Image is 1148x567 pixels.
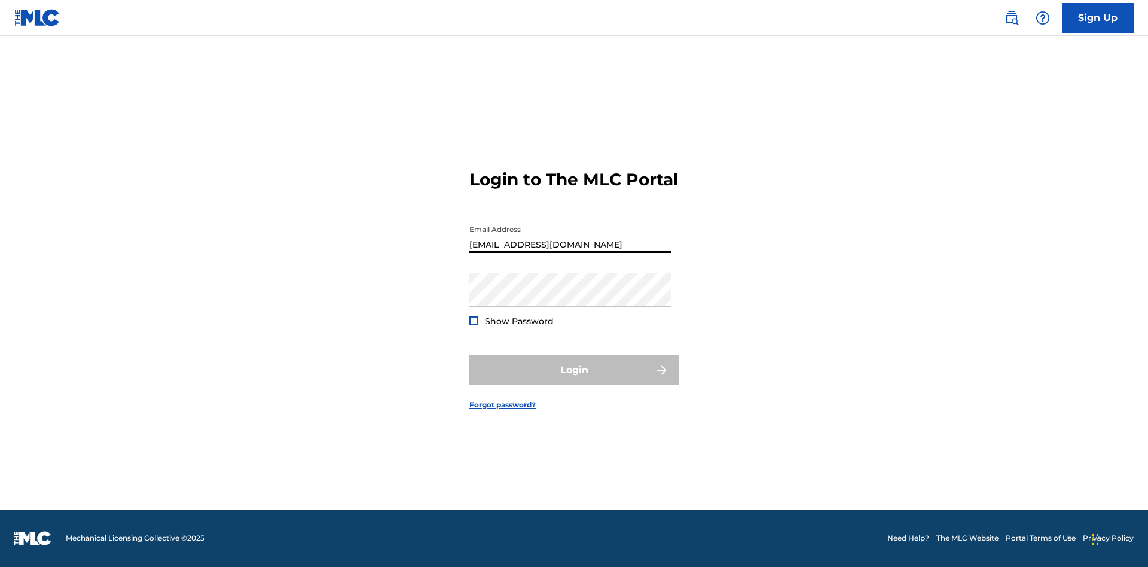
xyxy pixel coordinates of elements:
iframe: Chat Widget [1088,510,1148,567]
img: MLC Logo [14,9,60,26]
a: Public Search [1000,6,1024,30]
a: Privacy Policy [1083,533,1134,544]
a: Portal Terms of Use [1006,533,1076,544]
a: Need Help? [887,533,929,544]
img: search [1004,11,1019,25]
span: Show Password [485,316,554,327]
a: Sign Up [1062,3,1134,33]
a: Forgot password? [469,400,536,410]
div: Drag [1092,522,1099,557]
div: Help [1031,6,1055,30]
h3: Login to The MLC Portal [469,169,678,190]
img: help [1036,11,1050,25]
span: Mechanical Licensing Collective © 2025 [66,533,204,544]
a: The MLC Website [936,533,999,544]
img: logo [14,531,51,545]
